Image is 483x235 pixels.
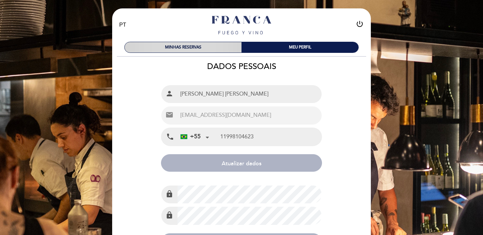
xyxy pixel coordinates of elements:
[161,154,322,172] button: Atualizar dados
[356,20,364,28] i: power_settings_new
[220,128,321,146] input: Telefone celular
[356,20,364,30] button: power_settings_new
[178,128,212,145] div: Brazil (Brasil): +55
[125,42,241,53] div: MINHAS RESERVAS
[165,190,173,198] i: lock
[181,132,201,141] div: +55
[165,211,173,219] i: lock
[165,111,173,119] i: email
[178,85,321,103] input: Nome completo
[165,90,173,98] i: person
[112,62,371,71] h2: DADOS PESSOAIS
[241,42,358,53] div: MEU PERFIL
[166,133,174,141] i: local_phone
[178,106,321,124] input: Email
[199,16,284,34] a: Franca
